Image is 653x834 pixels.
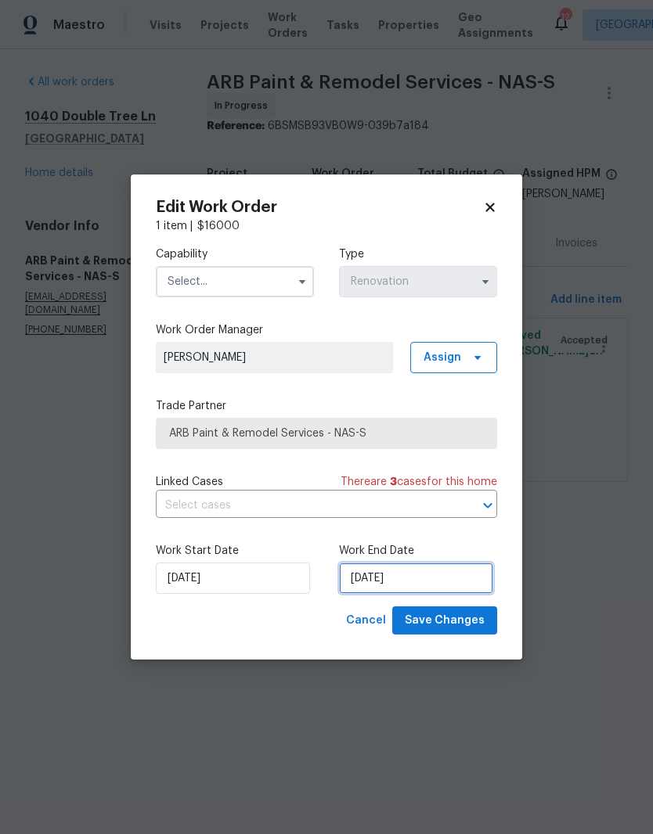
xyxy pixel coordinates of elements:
label: Work Order Manager [156,322,497,338]
input: Select... [339,266,497,297]
span: There are case s for this home [341,474,497,490]
input: Select... [156,266,314,297]
span: $ 16000 [197,221,240,232]
input: Select cases [156,494,453,518]
input: M/D/YYYY [339,563,493,594]
button: Save Changes [392,606,497,635]
span: Linked Cases [156,474,223,490]
label: Capability [156,246,314,262]
span: [PERSON_NAME] [164,350,385,365]
button: Show options [476,272,495,291]
span: Save Changes [405,611,485,631]
span: Assign [424,350,461,365]
button: Show options [293,272,312,291]
div: 1 item | [156,218,497,234]
h2: Edit Work Order [156,200,483,215]
input: M/D/YYYY [156,563,310,594]
label: Work End Date [339,543,497,559]
label: Type [339,246,497,262]
button: Open [477,494,499,516]
label: Work Start Date [156,543,314,559]
button: Cancel [340,606,392,635]
label: Trade Partner [156,398,497,414]
span: 3 [390,476,397,487]
span: ARB Paint & Remodel Services - NAS-S [169,426,484,441]
span: Cancel [346,611,386,631]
